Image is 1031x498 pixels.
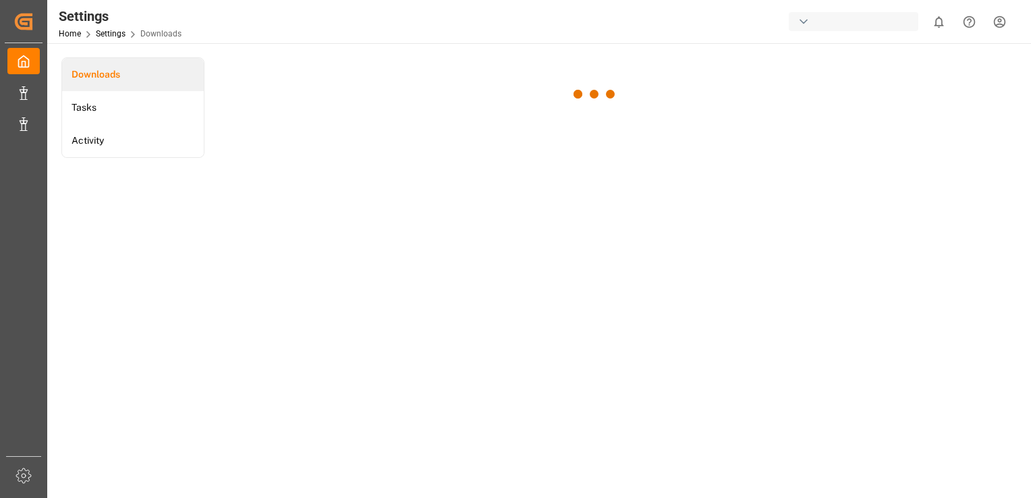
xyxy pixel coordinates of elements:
[59,6,182,26] div: Settings
[954,7,984,37] button: Help Center
[96,29,126,38] a: Settings
[62,124,204,157] a: Activity
[924,7,954,37] button: show 0 new notifications
[62,91,204,124] a: Tasks
[59,29,81,38] a: Home
[62,58,204,91] a: Downloads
